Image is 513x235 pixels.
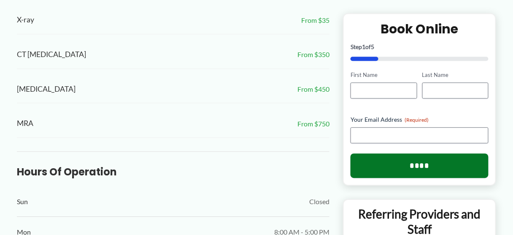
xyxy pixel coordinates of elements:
span: From $750 [297,117,329,130]
span: (Required) [405,117,429,123]
span: MRA [17,117,33,131]
p: Step of [351,44,489,50]
span: 1 [362,44,365,51]
span: From $35 [301,14,329,27]
label: Your Email Address [351,116,489,124]
h3: Hours of Operation [17,165,329,178]
span: From $450 [297,83,329,96]
span: 5 [371,44,374,51]
span: X-ray [17,13,34,27]
span: CT [MEDICAL_DATA] [17,48,86,62]
label: First Name [351,71,417,79]
span: Closed [309,195,329,208]
span: From $350 [297,48,329,61]
label: Last Name [422,71,489,79]
h2: Book Online [351,21,489,38]
span: [MEDICAL_DATA] [17,82,76,96]
span: Sun [17,195,28,208]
